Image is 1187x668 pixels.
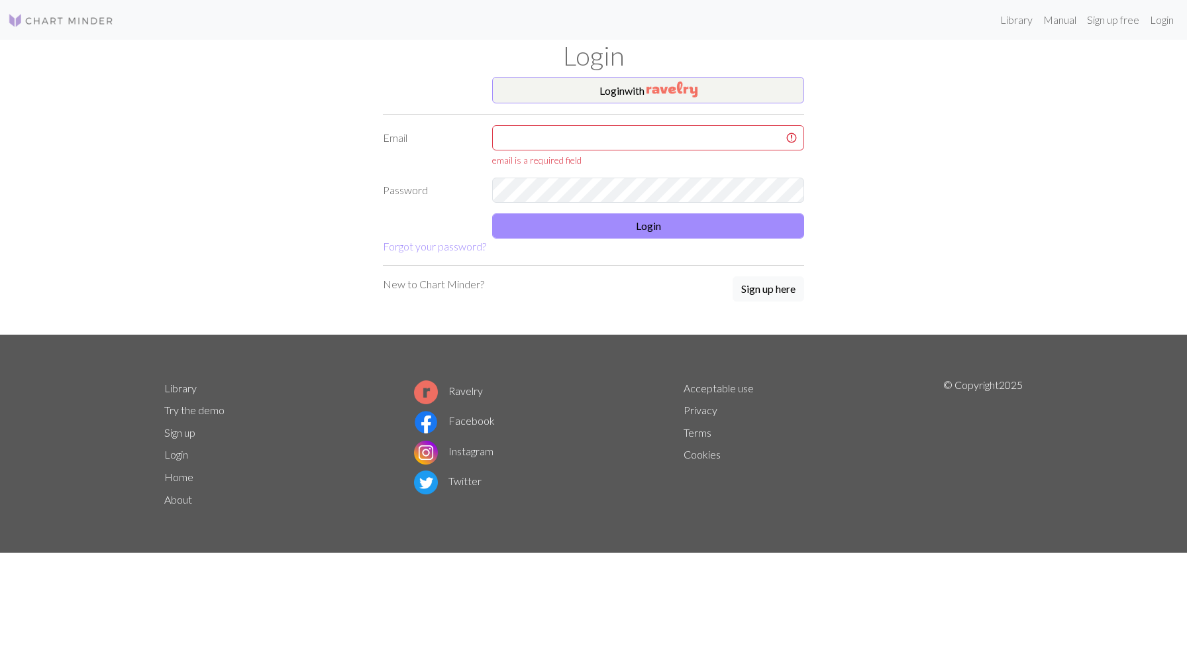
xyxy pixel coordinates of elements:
img: Ravelry [646,82,697,97]
p: © Copyright 2025 [943,377,1023,511]
img: Instagram logo [414,441,438,465]
a: Ravelry [414,384,483,397]
button: Loginwith [492,77,804,103]
img: Twitter logo [414,471,438,494]
a: Library [995,7,1038,33]
a: Login [164,448,188,461]
a: Facebook [414,414,495,427]
a: About [164,493,192,506]
a: Library [164,382,197,394]
img: Ravelry logo [414,380,438,404]
a: Cookies [684,448,721,461]
label: Email [375,125,484,167]
h1: Login [156,40,1031,72]
a: Twitter [414,474,482,487]
button: Sign up here [733,276,804,302]
a: Sign up here [733,276,804,303]
a: Acceptable use [684,382,754,394]
img: Facebook logo [414,410,438,434]
a: Manual [1038,7,1082,33]
p: New to Chart Minder? [383,276,484,292]
a: Sign up free [1082,7,1145,33]
a: Privacy [684,404,717,416]
div: email is a required field [492,153,804,167]
a: Try the demo [164,404,225,416]
a: Instagram [414,445,493,457]
a: Forgot your password? [383,240,486,252]
a: Sign up [164,426,195,439]
img: Logo [8,13,114,28]
a: Home [164,471,193,483]
label: Password [375,178,484,203]
a: Terms [684,426,711,439]
button: Login [492,213,804,239]
a: Login [1145,7,1179,33]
